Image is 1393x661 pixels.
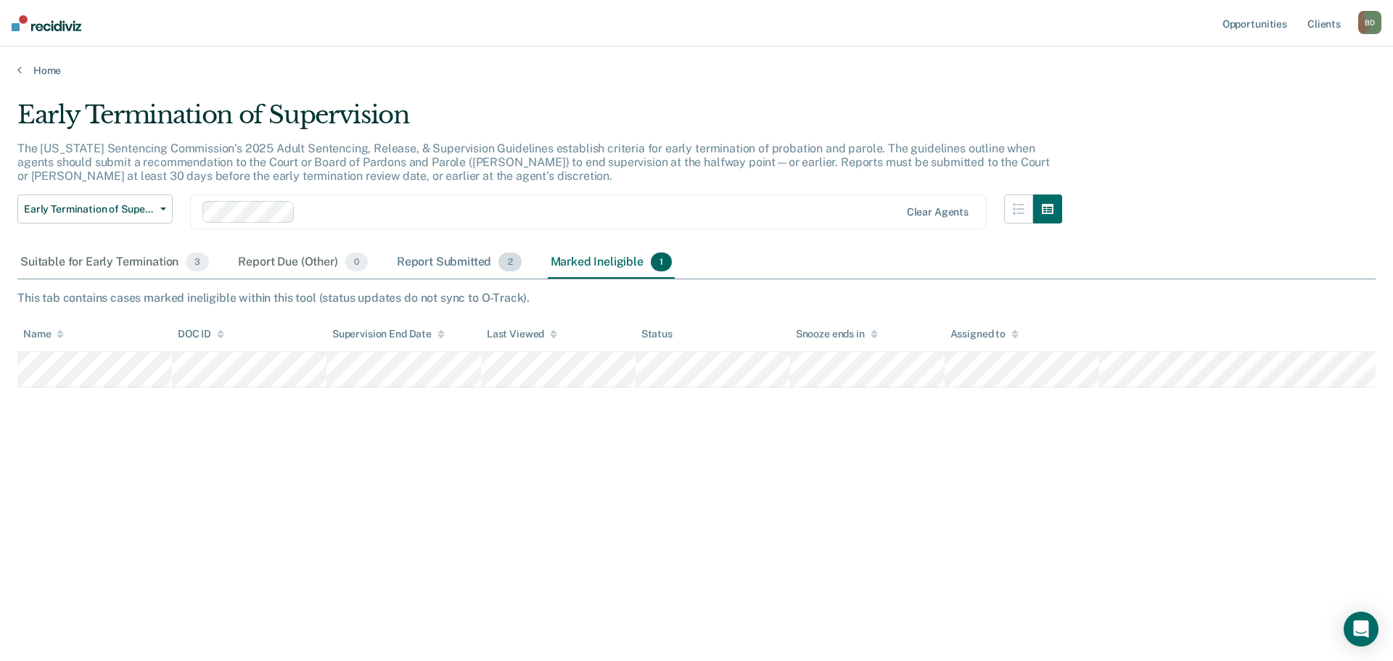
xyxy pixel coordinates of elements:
[235,247,370,279] div: Report Due (Other)0
[17,64,1376,77] a: Home
[12,15,81,31] img: Recidiviz
[487,328,557,340] div: Last Viewed
[950,328,1019,340] div: Assigned to
[332,328,445,340] div: Supervision End Date
[548,247,675,279] div: Marked Ineligible1
[498,253,521,271] span: 2
[641,328,673,340] div: Status
[345,253,368,271] span: 0
[17,141,1050,183] p: The [US_STATE] Sentencing Commission’s 2025 Adult Sentencing, Release, & Supervision Guidelines e...
[178,328,224,340] div: DOC ID
[1344,612,1378,646] div: Open Intercom Messenger
[23,328,64,340] div: Name
[394,247,525,279] div: Report Submitted2
[907,206,969,218] div: Clear agents
[17,247,212,279] div: Suitable for Early Termination3
[24,203,155,215] span: Early Termination of Supervision
[796,328,878,340] div: Snooze ends in
[1358,11,1381,34] button: BD
[17,291,1376,305] div: This tab contains cases marked ineligible within this tool (status updates do not sync to O-Track).
[1358,11,1381,34] div: B D
[651,253,672,271] span: 1
[17,100,1062,141] div: Early Termination of Supervision
[17,194,173,223] button: Early Termination of Supervision
[186,253,209,271] span: 3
